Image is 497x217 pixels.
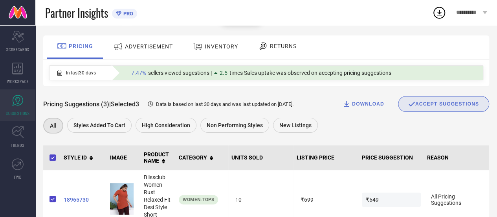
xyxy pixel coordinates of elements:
[231,193,290,207] span: 10
[73,122,125,128] span: Styles Added To Cart
[432,6,446,20] div: Open download list
[131,70,146,76] span: 7.47%
[229,70,391,76] span: times Sales uptake was observed on accepting pricing suggestions
[424,145,489,170] th: REASON
[127,68,395,78] div: Percentage of sellers who have viewed suggestions for the current Insight Type
[148,70,212,76] span: sellers viewed sugestions |
[183,197,214,202] span: Women-Tops
[408,100,479,108] div: ACCEPT SUGGESTIONS
[11,142,24,148] span: TRENDS
[293,145,359,170] th: LISTING PRICE
[156,101,293,107] span: Data is based on last 30 days and was last updated on [DATE] .
[43,100,109,108] span: Pricing Suggestions (3)
[66,70,96,76] span: In last 30 days
[7,78,29,84] span: WORKSPACE
[14,174,22,180] span: FWD
[109,100,111,108] span: |
[6,110,30,116] span: SUGGESTIONS
[6,46,29,52] span: SCORECARDS
[205,43,238,50] span: INVENTORY
[398,96,489,112] div: Accept Suggestions
[362,193,421,207] span: ₹649
[427,189,486,210] span: All Pricing Suggestions
[359,145,424,170] th: PRICE SUGGESTION
[121,11,133,17] span: PRO
[297,193,356,207] span: ₹699
[220,70,227,76] span: 2.5
[50,122,57,129] span: All
[107,145,141,170] th: IMAGE
[333,96,394,112] button: DOWNLOAD
[270,43,297,49] span: RETURNS
[45,5,108,21] span: Partner Insights
[343,100,384,108] div: DOWNLOAD
[207,122,263,128] span: Non Performing Styles
[111,100,139,108] span: Selected 3
[61,145,107,170] th: STYLE ID
[398,96,489,112] button: ACCEPT SUGGESTIONS
[176,145,228,170] th: CATEGORY
[141,145,176,170] th: PRODUCT NAME
[64,197,104,203] a: 18965730
[125,43,173,50] span: ADVERTISEMENT
[142,122,190,128] span: High Consideration
[228,145,293,170] th: UNITS SOLD
[69,43,93,49] span: PRICING
[110,183,134,215] img: c84fe7e1-f74f-4ad5-9146-507d5403a0c51684921323419-Blissclub-Women-Rust-Relaxed-Fit-Desi-Style-Sho...
[279,122,312,128] span: New Listings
